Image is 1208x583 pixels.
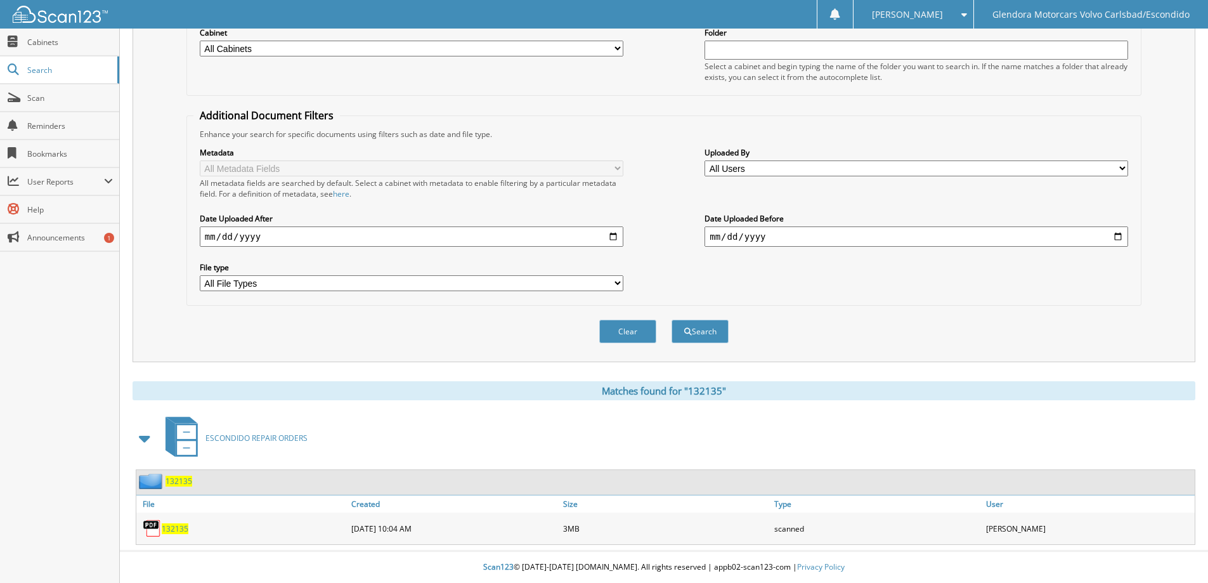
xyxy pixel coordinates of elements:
[139,473,166,489] img: folder2.png
[333,188,349,199] a: here
[771,495,983,513] a: Type
[599,320,656,343] button: Clear
[27,93,113,103] span: Scan
[705,61,1128,82] div: Select a cabinet and begin typing the name of the folder you want to search in. If the name match...
[705,213,1128,224] label: Date Uploaded Before
[143,519,162,538] img: PDF.png
[983,516,1195,541] div: [PERSON_NAME]
[872,11,943,18] span: [PERSON_NAME]
[797,561,845,572] a: Privacy Policy
[200,213,623,224] label: Date Uploaded After
[200,262,623,273] label: File type
[771,516,983,541] div: scanned
[200,178,623,199] div: All metadata fields are searched by default. Select a cabinet with metadata to enable filtering b...
[483,561,514,572] span: Scan123
[158,413,308,463] a: ESCONDIDO REPAIR ORDERS
[200,147,623,158] label: Metadata
[27,37,113,48] span: Cabinets
[27,204,113,215] span: Help
[200,27,623,38] label: Cabinet
[13,6,108,23] img: scan123-logo-white.svg
[27,176,104,187] span: User Reports
[27,121,113,131] span: Reminders
[120,552,1208,583] div: © [DATE]-[DATE] [DOMAIN_NAME]. All rights reserved | appb02-scan123-com |
[136,495,348,513] a: File
[705,27,1128,38] label: Folder
[672,320,729,343] button: Search
[193,129,1134,140] div: Enhance your search for specific documents using filters such as date and file type.
[27,65,111,75] span: Search
[166,476,192,487] a: 132135
[348,516,560,541] div: [DATE] 10:04 AM
[193,108,340,122] legend: Additional Document Filters
[560,516,772,541] div: 3MB
[705,226,1128,247] input: end
[983,495,1195,513] a: User
[560,495,772,513] a: Size
[27,232,113,243] span: Announcements
[348,495,560,513] a: Created
[27,148,113,159] span: Bookmarks
[133,381,1195,400] div: Matches found for "132135"
[104,233,114,243] div: 1
[200,226,623,247] input: start
[705,147,1128,158] label: Uploaded By
[205,433,308,443] span: ESCONDIDO REPAIR ORDERS
[162,523,188,534] a: 132135
[992,11,1190,18] span: Glendora Motorcars Volvo Carlsbad/Escondido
